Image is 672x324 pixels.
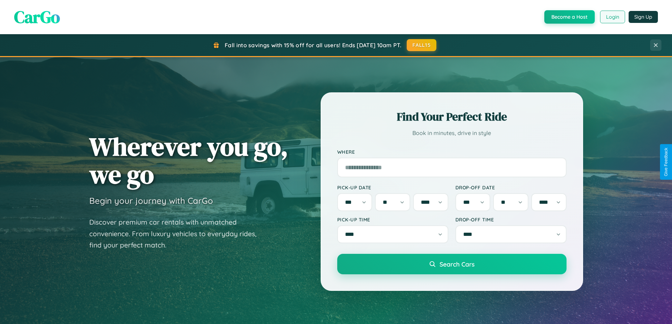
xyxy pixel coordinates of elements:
p: Book in minutes, drive in style [337,128,567,138]
span: Fall into savings with 15% off for all users! Ends [DATE] 10am PT. [225,42,401,49]
label: Pick-up Time [337,216,448,222]
button: Become a Host [544,10,595,24]
h2: Find Your Perfect Ride [337,109,567,124]
label: Drop-off Date [455,184,567,190]
button: Sign Up [629,11,658,23]
h3: Begin your journey with CarGo [89,195,213,206]
button: Search Cars [337,254,567,274]
p: Discover premium car rentals with unmatched convenience. From luxury vehicles to everyday rides, ... [89,216,266,251]
div: Give Feedback [664,148,668,176]
button: Login [600,11,625,23]
span: Search Cars [440,260,474,268]
span: CarGo [14,5,60,29]
button: FALL15 [407,39,436,51]
label: Where [337,149,567,155]
h1: Wherever you go, we go [89,133,288,188]
label: Pick-up Date [337,184,448,190]
label: Drop-off Time [455,216,567,222]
